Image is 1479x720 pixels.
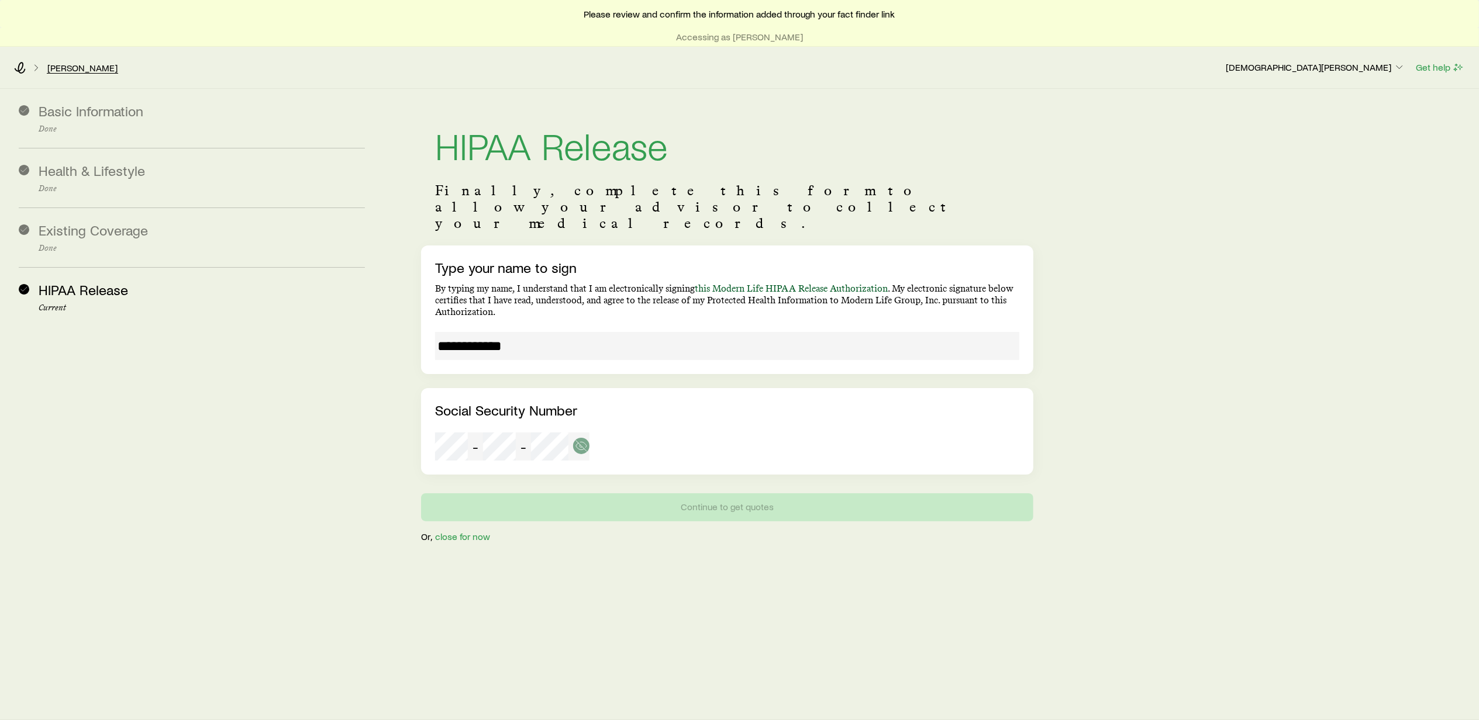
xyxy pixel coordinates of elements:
button: close for now [435,531,491,543]
span: Please review and confirm the information added through your fact finder link [584,8,895,20]
button: Get help [1415,61,1465,74]
button: Continue to get quotes [421,493,1033,521]
p: By typing my name, I understand that I am electronically signing . My electronic signature below ... [435,283,1019,318]
p: Current [39,303,365,313]
span: - [473,438,478,455]
p: Or, [421,531,432,542]
h1: HIPAA Release [435,126,1019,164]
p: Finally, complete this form to allow your advisor to collect your medical records. [435,182,1019,231]
span: Basic Information [39,102,143,119]
span: - [520,438,526,455]
button: Accessing as [PERSON_NAME] [675,28,804,46]
p: [DEMOGRAPHIC_DATA][PERSON_NAME] [1226,61,1405,73]
a: this Modern Life HIPAA Release Authorization [695,283,888,294]
a: [PERSON_NAME] [47,63,118,74]
p: Accessing as [PERSON_NAME] [676,31,803,43]
p: Social Security Number [435,402,1019,418]
p: Type your name to sign [435,259,1019,276]
span: HIPAA Release [39,281,128,298]
span: Health & Lifestyle [39,162,145,179]
button: [DEMOGRAPHIC_DATA][PERSON_NAME] [1225,61,1406,75]
p: Done [39,184,365,193]
span: Existing Coverage [39,221,148,238]
p: Done [39,124,365,134]
p: Done [39,244,365,253]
